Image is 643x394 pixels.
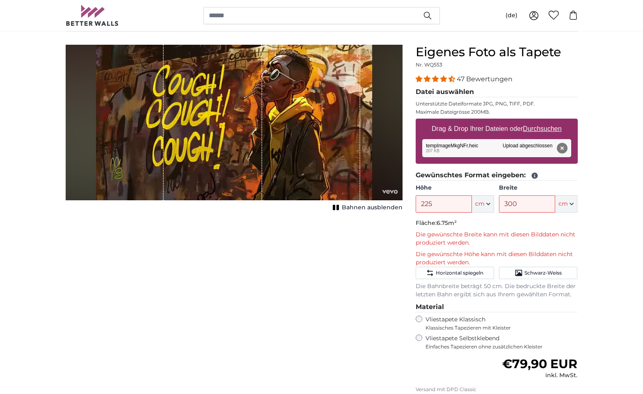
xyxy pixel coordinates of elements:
span: 47 Bewertungen [457,75,513,83]
p: Die gewünschte Breite kann mit diesen Bilddaten nicht produziert werden. [416,231,578,247]
legend: Material [416,302,578,312]
button: cm [472,195,494,213]
label: Vliestapete Klassisch [426,316,571,331]
span: Horizontal spiegeln [436,270,483,276]
span: 6.75m² [437,219,457,227]
div: inkl. MwSt. [502,371,577,380]
button: cm [555,195,577,213]
p: Versand mit DPD Classic [416,386,578,393]
span: Schwarz-Weiss [524,270,562,276]
span: cm [475,200,485,208]
legend: Gewünschtes Format eingeben: [416,170,578,181]
button: Schwarz-Weiss [499,267,577,279]
p: Die Bahnbreite beträgt 50 cm. Die bedruckte Breite der letzten Bahn ergibt sich aus Ihrem gewählt... [416,282,578,299]
p: Die gewünschte Höhe kann mit diesen Bilddaten nicht produziert werden. [416,250,578,267]
span: Klassisches Tapezieren mit Kleister [426,325,571,331]
button: Bahnen ausblenden [330,202,403,213]
label: Drag & Drop Ihrer Dateien oder [428,121,565,137]
button: (de) [499,8,524,23]
span: €79,90 EUR [502,356,577,371]
label: Vliestapete Selbstklebend [426,334,578,350]
p: Unterstützte Dateiformate JPG, PNG, TIFF, PDF. [416,101,578,107]
p: Fläche: [416,219,578,227]
legend: Datei auswählen [416,87,578,97]
button: Horizontal spiegeln [416,267,494,279]
img: Betterwalls [66,5,119,26]
span: Nr. WQ553 [416,62,442,68]
div: 1 of 1 [66,45,403,213]
label: Breite [499,184,577,192]
span: Einfaches Tapezieren ohne zusätzlichen Kleister [426,344,578,350]
span: cm [558,200,568,208]
label: Höhe [416,184,494,192]
u: Durchsuchen [523,125,561,132]
span: Bahnen ausblenden [342,204,403,212]
p: Maximale Dateigrösse 200MB. [416,109,578,115]
span: 4.38 stars [416,75,457,83]
h1: Eigenes Foto als Tapete [416,45,578,60]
